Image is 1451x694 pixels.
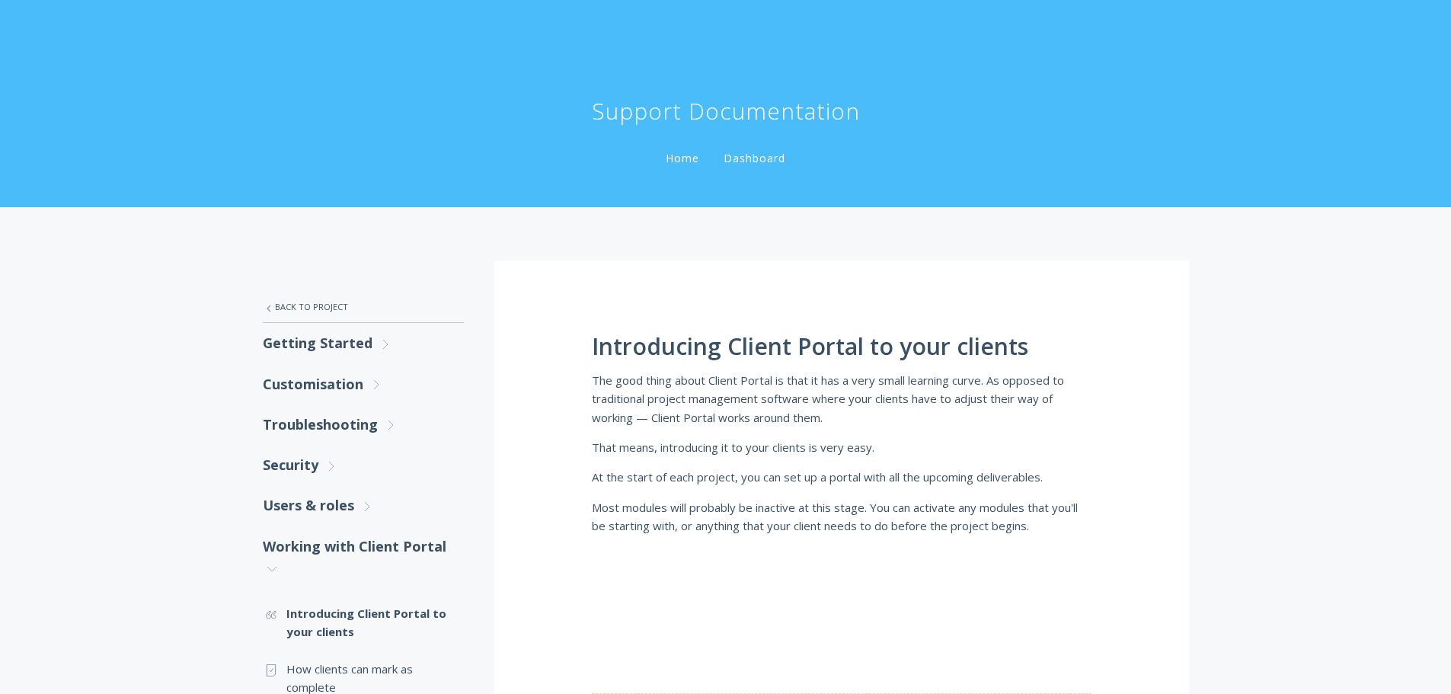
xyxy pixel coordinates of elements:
[592,438,1091,456] p: That means, introducing it to your clients is very easy.
[263,323,464,363] a: Getting Started
[592,96,860,126] h1: Support Documentation
[663,151,702,165] a: Home
[263,364,464,405] a: Customisation
[592,468,1091,486] p: At the start of each project, you can set up a portal with all the upcoming deliverables.
[263,485,464,526] a: Users & roles
[263,445,464,485] a: Security
[263,405,464,445] a: Troubleshooting
[263,595,464,651] a: Introducing Client Portal to your clients
[263,526,464,590] a: Working with Client Portal
[592,546,1091,681] img: svg+xml;nitro-empty-id=MTQxNjoxNjA=-1;base64,PHN2ZyB2aWV3Qm94PSIwIDAgMjA1NiA1NTYiIHdpZHRoPSIyMDU2...
[263,291,464,323] a: Back to Project
[592,498,1091,536] p: Most modules will probably be inactive at this stage. You can activate any modules that you'll be...
[721,151,788,165] a: Dashboard
[592,334,1091,360] h1: Introducing Client Portal to your clients
[592,371,1091,427] p: The good thing about Client Portal is that it has a very small learning curve. As opposed to trad...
